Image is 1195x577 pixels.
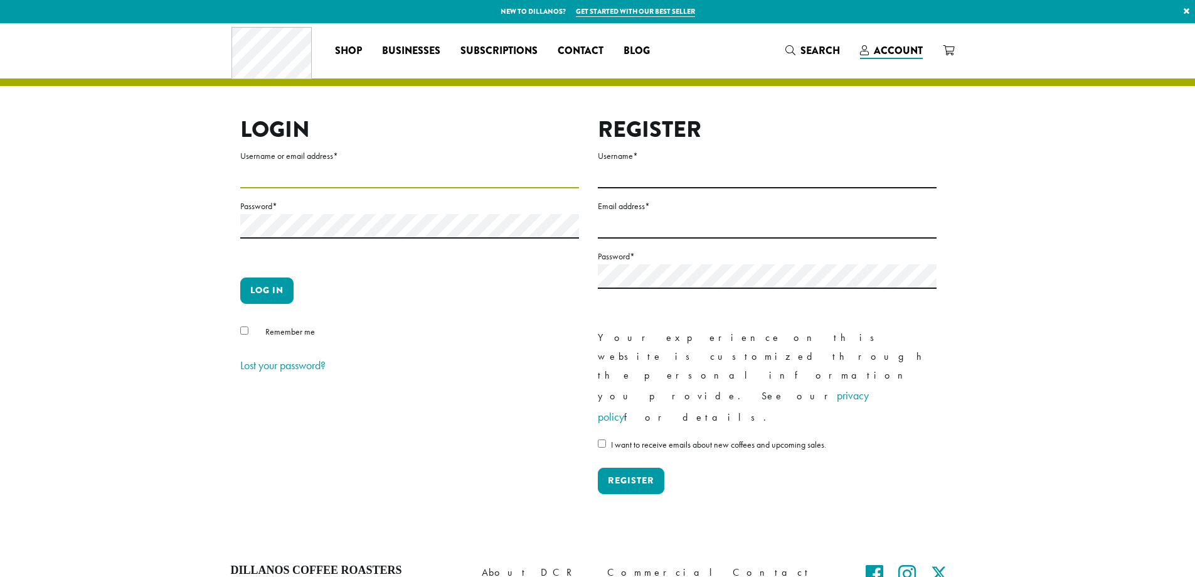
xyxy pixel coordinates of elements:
button: Log in [240,278,294,304]
span: Shop [335,43,362,59]
h2: Login [240,116,579,143]
span: Businesses [382,43,440,59]
a: Shop [325,41,372,61]
span: Remember me [265,326,315,337]
p: Your experience on this website is customized through the personal information you provide. See o... [598,328,937,428]
span: Subscriptions [460,43,538,59]
span: Account [874,43,923,58]
a: Lost your password? [240,358,326,372]
label: Password [598,249,937,264]
a: Get started with our best seller [576,6,695,17]
label: Email address [598,198,937,214]
h2: Register [598,116,937,143]
a: privacy policy [598,388,869,424]
span: I want to receive emails about new coffees and upcoming sales. [611,439,826,450]
span: Blog [624,43,650,59]
label: Username [598,148,937,164]
span: Contact [558,43,603,59]
button: Register [598,468,664,494]
span: Search [800,43,840,58]
label: Username or email address [240,148,579,164]
a: Search [775,40,850,61]
label: Password [240,198,579,214]
input: I want to receive emails about new coffees and upcoming sales. [598,439,606,448]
